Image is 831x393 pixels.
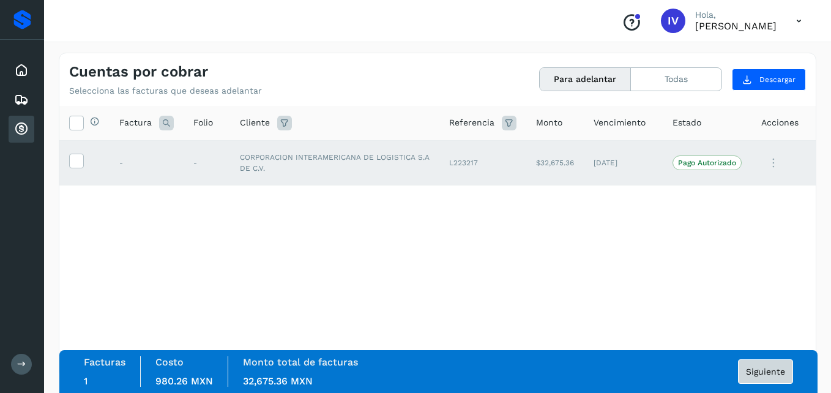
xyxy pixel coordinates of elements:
td: - [110,140,184,185]
span: Siguiente [746,367,785,376]
div: Inicio [9,57,34,84]
label: Monto total de facturas [243,356,358,368]
span: Estado [673,116,701,129]
span: 980.26 MXN [155,375,213,387]
button: Siguiente [738,359,793,384]
td: L223217 [439,140,526,185]
p: Pago Autorizado [678,159,736,167]
span: Factura [119,116,152,129]
span: Vencimiento [594,116,646,129]
span: Cliente [240,116,270,129]
span: Acciones [761,116,799,129]
td: CORPORACION INTERAMERICANA DE LOGISTICA S.A DE C.V. [230,140,439,185]
span: 32,675.36 MXN [243,375,313,387]
span: 1 [84,375,88,387]
button: Para adelantar [540,68,631,91]
td: $32,675.36 [526,140,584,185]
button: Descargar [732,69,806,91]
div: Embarques [9,86,34,113]
span: Monto [536,116,562,129]
span: Folio [193,116,213,129]
div: Cuentas por cobrar [9,116,34,143]
span: Referencia [449,116,494,129]
button: Todas [631,68,721,91]
label: Costo [155,356,184,368]
p: Irma Vargas Netro [695,20,777,32]
label: Facturas [84,356,125,368]
p: Hola, [695,10,777,20]
td: [DATE] [584,140,663,185]
p: Selecciona las facturas que deseas adelantar [69,86,262,96]
h4: Cuentas por cobrar [69,63,208,81]
td: - [184,140,230,185]
span: Descargar [759,74,796,85]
